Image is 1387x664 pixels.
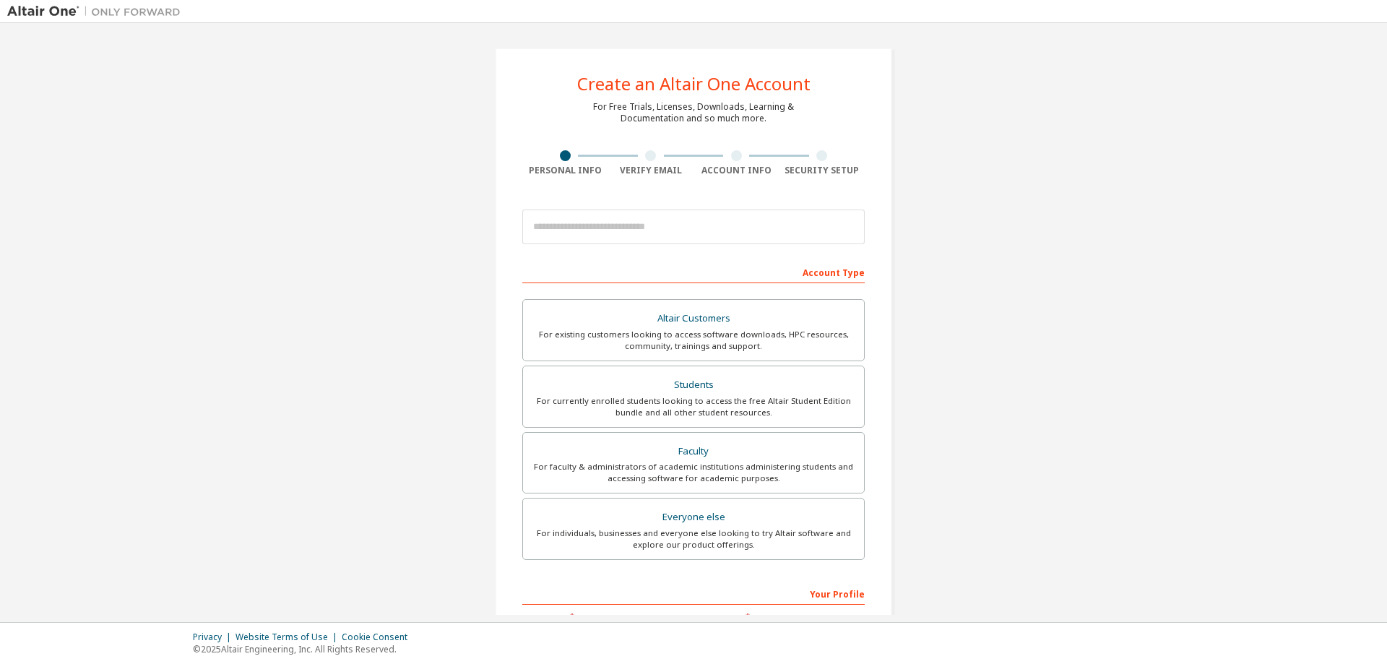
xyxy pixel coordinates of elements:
div: Students [532,375,855,395]
label: First Name [522,612,689,624]
div: Faculty [532,441,855,462]
div: For faculty & administrators of academic institutions administering students and accessing softwa... [532,461,855,484]
div: Account Type [522,260,865,283]
div: For currently enrolled students looking to access the free Altair Student Edition bundle and all ... [532,395,855,418]
p: © 2025 Altair Engineering, Inc. All Rights Reserved. [193,643,416,655]
div: Verify Email [608,165,694,176]
div: Create an Altair One Account [577,75,811,92]
div: Altair Customers [532,309,855,329]
div: For existing customers looking to access software downloads, HPC resources, community, trainings ... [532,329,855,352]
div: Everyone else [532,507,855,527]
div: For Free Trials, Licenses, Downloads, Learning & Documentation and so much more. [593,101,794,124]
label: Last Name [698,612,865,624]
div: Cookie Consent [342,631,416,643]
div: Personal Info [522,165,608,176]
div: For individuals, businesses and everyone else looking to try Altair software and explore our prod... [532,527,855,551]
div: Your Profile [522,582,865,605]
div: Privacy [193,631,236,643]
div: Account Info [693,165,779,176]
div: Security Setup [779,165,865,176]
img: Altair One [7,4,188,19]
div: Website Terms of Use [236,631,342,643]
